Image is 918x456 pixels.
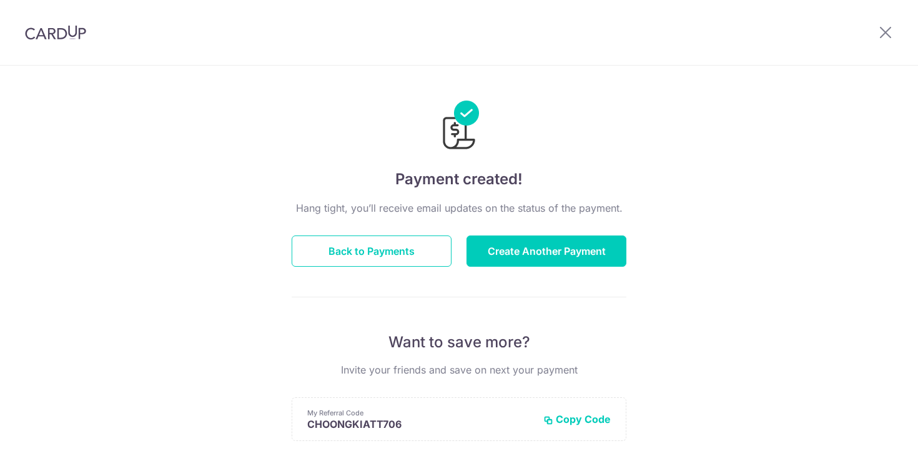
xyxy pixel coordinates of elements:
img: Payments [439,101,479,153]
img: CardUp [25,25,86,40]
p: My Referral Code [307,408,533,418]
p: CHOONGKIATT706 [307,418,533,430]
button: Back to Payments [292,235,452,267]
button: Create Another Payment [466,235,626,267]
button: Copy Code [543,413,611,425]
p: Hang tight, you’ll receive email updates on the status of the payment. [292,201,626,216]
p: Want to save more? [292,332,626,352]
p: Invite your friends and save on next your payment [292,362,626,377]
h4: Payment created! [292,168,626,191]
